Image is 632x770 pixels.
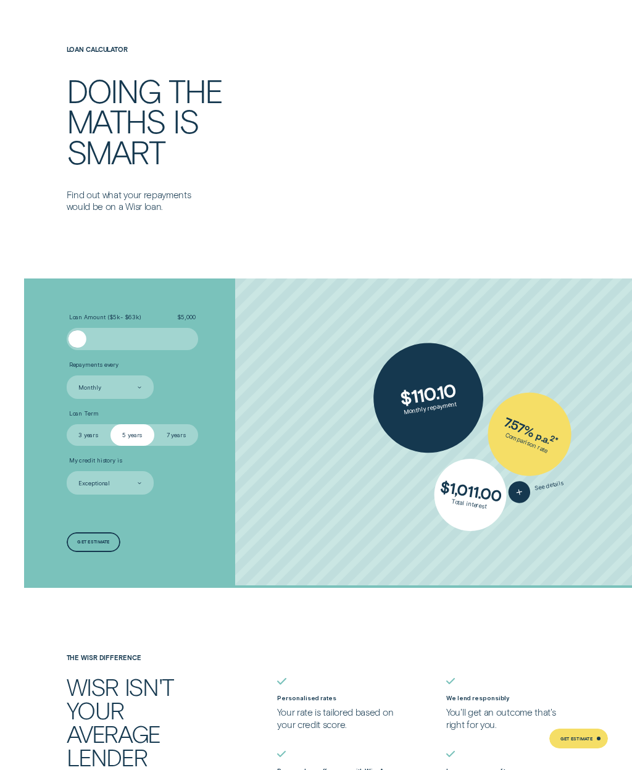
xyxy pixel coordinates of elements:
span: See details [534,479,564,492]
h2: Doing the maths is smart [67,75,297,167]
h2: Wisr isn't your average lender [67,675,212,769]
a: Get estimate [67,532,121,552]
a: Get Estimate [549,729,608,748]
span: My credit history is [69,457,122,464]
p: Find out what your repayments would be on a Wisr loan. [67,189,209,213]
div: Exceptional [78,480,110,487]
label: 5 years [110,424,154,446]
h4: The Wisr Difference [67,654,228,661]
label: Personalised rates [277,695,336,701]
p: Your rate is tailored based on your credit score. [277,706,396,730]
span: Loan Amount ( $5k - $63k ) [69,314,141,321]
label: 7 years [154,424,198,446]
span: $ 5,000 [177,314,195,321]
p: You'll get an outcome that's right for you. [446,706,565,730]
span: Loan Term [69,410,99,417]
label: 3 years [67,424,110,446]
button: See details [507,472,566,505]
span: Repayments every [69,361,118,369]
h4: Loan Calculator [67,46,355,53]
div: Monthly [78,384,101,391]
label: We lend responsibly [446,695,509,701]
